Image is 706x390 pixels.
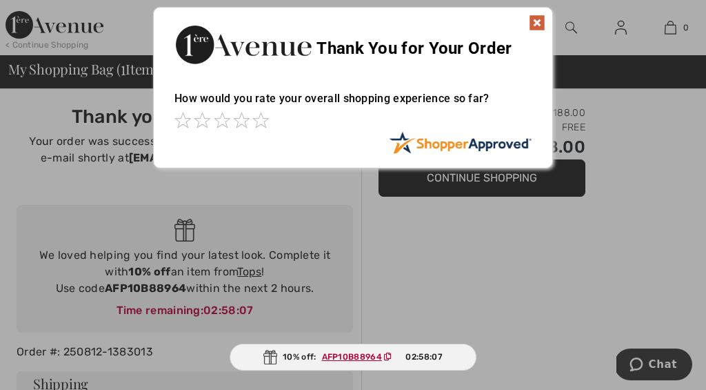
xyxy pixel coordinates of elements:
img: x [529,14,545,31]
span: 02:58:07 [405,351,442,363]
img: Gift.svg [263,350,277,364]
span: Chat [32,10,61,22]
ins: AFP10B88964 [322,352,382,362]
div: 10% off: [230,344,476,371]
div: How would you rate your overall shopping experience so far? [174,78,532,131]
span: Thank You for Your Order [316,39,512,58]
img: Thank You for Your Order [174,21,312,68]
